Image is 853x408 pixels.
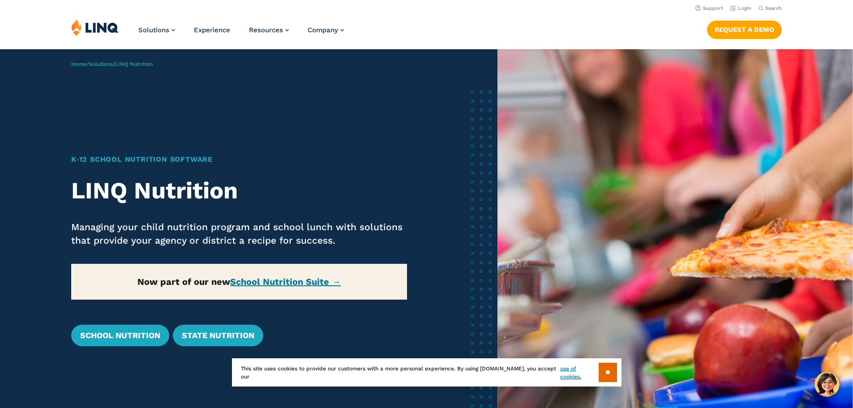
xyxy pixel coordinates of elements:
[194,26,230,34] a: Experience
[71,177,238,204] strong: LINQ Nutrition
[138,26,175,34] a: Solutions
[249,26,289,34] a: Resources
[308,26,344,34] a: Company
[71,61,153,67] span: / /
[707,21,782,39] a: Request a Demo
[814,372,840,397] button: Hello, have a question? Let’s chat.
[707,19,782,39] nav: Button Navigation
[695,5,723,11] a: Support
[230,276,341,287] a: School Nutrition Suite →
[765,5,782,11] span: Search
[89,61,113,67] a: Solutions
[71,19,119,36] img: LINQ | K‑12 Software
[71,61,86,67] a: Home
[71,154,407,165] h1: K‑12 School Nutrition Software
[232,358,622,387] div: This site uses cookies to provide our customers with a more personal experience. By using [DOMAIN...
[115,61,153,67] span: LINQ Nutrition
[137,276,341,287] strong: Now part of our new
[249,26,283,34] span: Resources
[173,325,263,346] a: State Nutrition
[759,5,782,12] button: Open Search Bar
[138,26,169,34] span: Solutions
[730,5,751,11] a: Login
[138,19,344,48] nav: Primary Navigation
[71,220,407,247] p: Managing your child nutrition program and school lunch with solutions that provide your agency or...
[71,325,169,346] a: School Nutrition
[308,26,338,34] span: Company
[560,365,598,381] a: use of cookies.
